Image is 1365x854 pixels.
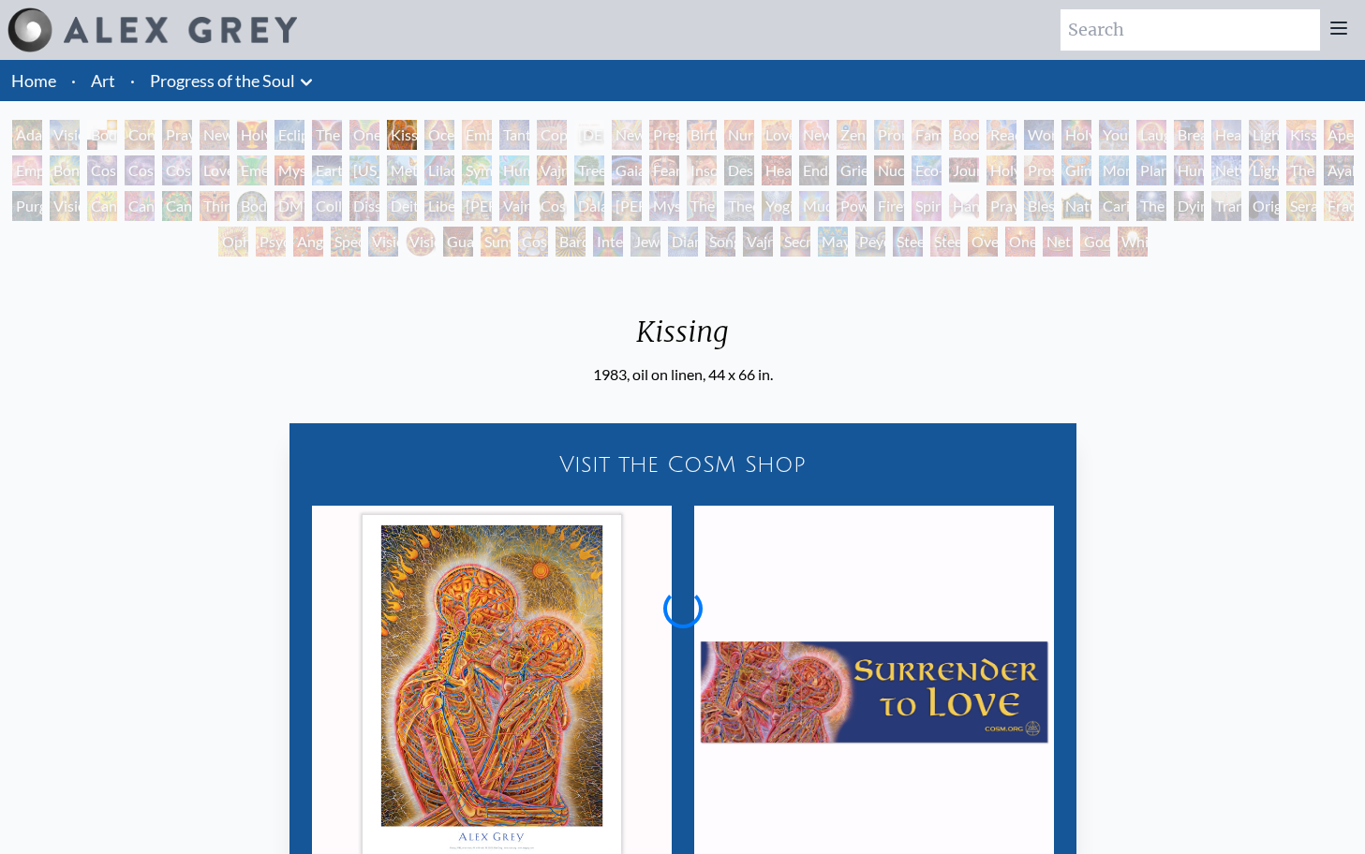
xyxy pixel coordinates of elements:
div: Hands that See [949,191,979,221]
div: Love Circuit [762,120,792,150]
div: Mysteriosa 2 [274,155,304,185]
a: Home [11,70,56,91]
div: One [1005,227,1035,257]
div: One Taste [349,120,379,150]
div: Cannabis Sutra [125,191,155,221]
div: Cannabis Mudra [87,191,117,221]
div: Eclipse [274,120,304,150]
div: Theologue [724,191,754,221]
div: [DEMOGRAPHIC_DATA] Embryo [574,120,604,150]
div: Song of Vajra Being [705,227,735,257]
div: Human Geometry [1174,155,1204,185]
div: Cosmic Artist [125,155,155,185]
div: Headache [762,155,792,185]
div: Transfiguration [1211,191,1241,221]
div: Interbeing [593,227,623,257]
div: Earth Energies [312,155,342,185]
div: Collective Vision [312,191,342,221]
div: Nursing [724,120,754,150]
div: Aperture [1324,120,1354,150]
div: Insomnia [687,155,717,185]
div: Vision Crystal Tondo [406,227,436,257]
div: Endarkenment [799,155,829,185]
div: [US_STATE] Song [349,155,379,185]
div: Vision Crystal [368,227,398,257]
div: Vision Tree [50,191,80,221]
div: Nature of Mind [1061,191,1091,221]
div: Ocean of Love Bliss [424,120,454,150]
div: Empowerment [12,155,42,185]
div: Firewalking [874,191,904,221]
a: Visit the CoSM Shop [301,434,1065,494]
div: Praying [162,120,192,150]
div: Purging [12,191,42,221]
div: Humming Bird [499,155,529,185]
div: The Shulgins and their Alchemical Angels [1286,155,1316,185]
div: Prostration [1024,155,1054,185]
div: Deities & Demons Drinking from the Milky Pool [387,191,417,221]
div: Vajra Guru [499,191,529,221]
div: Lightweaver [1249,120,1279,150]
div: Dissectional Art for Tool's Lateralus CD [349,191,379,221]
div: Steeplehead 1 [893,227,923,257]
div: Glimpsing the Empyrean [1061,155,1091,185]
div: Guardian of Infinite Vision [443,227,473,257]
div: Pregnancy [649,120,679,150]
div: Healing [1211,120,1241,150]
div: Psychomicrograph of a Fractal Paisley Cherub Feather Tip [256,227,286,257]
div: Cosmic [DEMOGRAPHIC_DATA] [537,191,567,221]
div: Zena Lotus [837,120,867,150]
div: The Soul Finds It's Way [1136,191,1166,221]
div: Cannabacchus [162,191,192,221]
div: Lightworker [1249,155,1279,185]
div: Diamond Being [668,227,698,257]
div: Steeplehead 2 [930,227,960,257]
div: Net of Being [1043,227,1073,257]
li: · [123,60,142,101]
div: Fractal Eyes [1324,191,1354,221]
div: Lilacs [424,155,454,185]
div: Blessing Hand [1024,191,1054,221]
div: Cosmic Creativity [87,155,117,185]
div: Angel Skin [293,227,323,257]
div: [PERSON_NAME] [612,191,642,221]
div: Vajra Horse [537,155,567,185]
div: Secret Writing Being [780,227,810,257]
div: Bond [50,155,80,185]
div: Laughing Man [1136,120,1166,150]
div: Holy Grail [237,120,267,150]
div: Nuclear Crucifixion [874,155,904,185]
div: Birth [687,120,717,150]
div: Wonder [1024,120,1054,150]
div: Mudra [799,191,829,221]
div: Third Eye Tears of Joy [200,191,230,221]
div: Emerald Grail [237,155,267,185]
div: The Kiss [312,120,342,150]
div: Vajra Being [743,227,773,257]
div: Jewel Being [631,227,660,257]
div: Promise [874,120,904,150]
div: Newborn [612,120,642,150]
div: Kiss of the [MEDICAL_DATA] [1286,120,1316,150]
div: Reading [987,120,1016,150]
div: The Seer [687,191,717,221]
div: Cosmic Elf [518,227,548,257]
div: Body/Mind as a Vibratory Field of Energy [237,191,267,221]
div: Copulating [537,120,567,150]
div: Fear [649,155,679,185]
div: New Man New Woman [200,120,230,150]
div: Planetary Prayers [1136,155,1166,185]
div: Symbiosis: Gall Wasp & Oak Tree [462,155,492,185]
div: Sunyata [481,227,511,257]
div: Tantra [499,120,529,150]
div: Body, Mind, Spirit [87,120,117,150]
div: Eco-Atlas [912,155,942,185]
div: Oversoul [968,227,998,257]
div: Gaia [612,155,642,185]
div: Yogi & the Möbius Sphere [762,191,792,221]
div: Holy Fire [987,155,1016,185]
div: Tree & Person [574,155,604,185]
div: New Family [799,120,829,150]
div: Godself [1080,227,1110,257]
div: Adam & Eve [12,120,42,150]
